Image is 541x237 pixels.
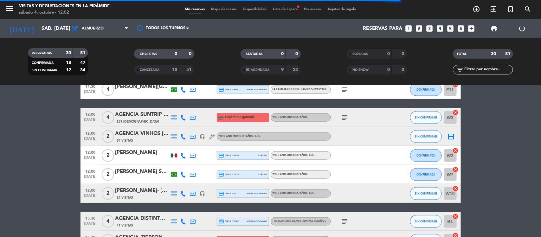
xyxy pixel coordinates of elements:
span: La Familia es Todo - Family is Everything Español [273,88,351,91]
span: 4 [102,215,114,228]
i: subject [341,114,349,121]
i: looks_3 [426,24,434,33]
div: Visitas y degustaciones en La Pirámide [19,3,110,10]
span: visa * 4257 [219,153,239,158]
span: 12:00 [83,148,99,156]
span: 11:30 [83,82,99,90]
span: fiber_manual_record [296,5,300,9]
i: looks_6 [457,24,465,33]
span: 12:00 [83,186,99,194]
span: Wine and Music Español [273,173,308,176]
i: filter_list [456,66,464,74]
span: 2 [102,168,114,181]
span: Wine and Music Español [219,135,261,138]
span: 41 Visitas [117,223,133,228]
span: mercadopago [247,87,267,92]
span: [DATE] [83,90,99,97]
div: [PERSON_NAME][GEOGRAPHIC_DATA] [115,83,169,91]
button: SIN CONFIRMAR [410,111,442,124]
strong: 12 [66,68,71,72]
i: looks_one [405,24,413,33]
span: 12:00 [83,167,99,175]
strong: 81 [506,52,512,56]
strong: 81 [80,51,87,55]
span: SIN CONFIRMAR [415,192,437,195]
i: add_box [467,24,476,33]
span: print [490,25,498,32]
i: border_all [448,133,455,140]
strong: 51 [187,67,193,72]
span: CONFIRMADA [416,173,435,176]
span: 2 [102,187,114,200]
i: credit_card [219,219,224,224]
span: Mis reservas [182,8,208,11]
i: credit_card [219,172,224,177]
span: Wine and Music Español [273,116,308,118]
strong: 0 [402,67,405,72]
span: Pre-acceso [301,8,324,11]
span: CONFIRMADA [416,154,435,157]
span: visa * 5005 [219,219,239,224]
button: SIN CONFIRMAR [410,130,442,143]
strong: 0 [387,52,390,56]
strong: 9 [281,67,284,72]
div: [PERSON_NAME] Sobral [PERSON_NAME] [115,168,169,176]
span: [DATE] [83,156,99,163]
strong: 47 [80,61,87,65]
i: cancel [453,185,459,192]
span: [DATE] [83,118,99,125]
i: looks_5 [447,24,455,33]
button: menu [5,4,14,16]
button: CONFIRMADA [410,168,442,181]
span: CONFIRMADA [32,61,54,65]
i: credit_card [218,115,224,120]
span: 12:00 [83,110,99,118]
span: mercadopago [247,191,267,195]
i: looks_4 [436,24,444,33]
i: subject [341,86,349,93]
button: SIN CONFIRMAR [410,187,442,200]
strong: 18 [66,61,71,65]
span: Wine and Music Español [273,192,315,195]
i: [DATE] [5,22,38,35]
span: [DATE] [83,221,99,229]
i: add_circle_outline [473,5,480,13]
i: credit_card [219,87,224,93]
span: 84 Visitas [117,138,133,143]
span: Almuerzo [82,26,104,31]
i: cancel [453,109,459,116]
button: CONFIRMADA [410,83,442,96]
span: 269 [DEMOGRAPHIC_DATA] [117,119,159,124]
i: subject [341,218,349,225]
span: [DATE] [83,137,99,144]
span: mercadopago [247,219,267,223]
i: credit_card [219,191,224,196]
span: 24 Visitas [117,195,133,200]
span: 2 [102,149,114,162]
strong: 22 [293,67,299,72]
span: 12:00 [83,129,99,137]
span: SIN CONFIRMAR [415,116,437,119]
i: cancel [453,213,459,220]
strong: 0 [402,52,405,56]
input: Filtrar por nombre... [464,66,513,73]
div: [PERSON_NAME] [115,149,169,157]
span: RESERVADAS [32,52,52,55]
span: , ARS . [308,154,315,157]
span: SENTADAS [246,53,263,56]
span: SIN CONFIRMAR [415,135,437,138]
i: headset_mic [200,191,205,196]
span: stripe [258,153,267,157]
span: stripe [258,172,267,176]
i: menu [5,4,14,13]
button: CONFIRMADA [410,149,442,162]
div: AGENCIA SUNTRIP - [PERSON_NAME] [PERSON_NAME] x4 [115,111,169,119]
span: visa * 0210 [219,191,239,196]
span: CANCELADA [140,68,159,72]
i: cancel [453,147,459,154]
div: AGENCIA VINHOS [PERSON_NAME]- [PERSON_NAME] [115,130,169,138]
span: , ARS . [254,135,261,138]
i: looks_two [415,24,423,33]
span: RE AGENDADA [246,68,270,72]
i: search [524,5,531,13]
